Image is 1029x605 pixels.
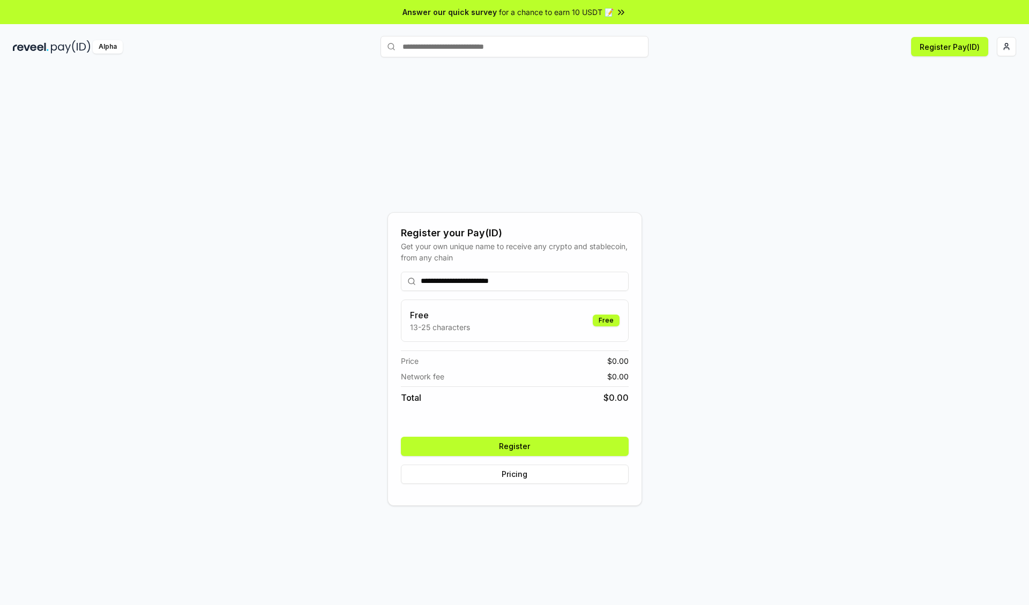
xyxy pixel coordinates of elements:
[401,226,629,241] div: Register your Pay(ID)
[401,391,421,404] span: Total
[603,391,629,404] span: $ 0.00
[607,355,629,367] span: $ 0.00
[607,371,629,382] span: $ 0.00
[51,40,91,54] img: pay_id
[402,6,497,18] span: Answer our quick survey
[911,37,988,56] button: Register Pay(ID)
[401,437,629,456] button: Register
[410,322,470,333] p: 13-25 characters
[401,371,444,382] span: Network fee
[13,40,49,54] img: reveel_dark
[499,6,614,18] span: for a chance to earn 10 USDT 📝
[401,355,419,367] span: Price
[401,465,629,484] button: Pricing
[593,315,620,326] div: Free
[93,40,123,54] div: Alpha
[410,309,470,322] h3: Free
[401,241,629,263] div: Get your own unique name to receive any crypto and stablecoin, from any chain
